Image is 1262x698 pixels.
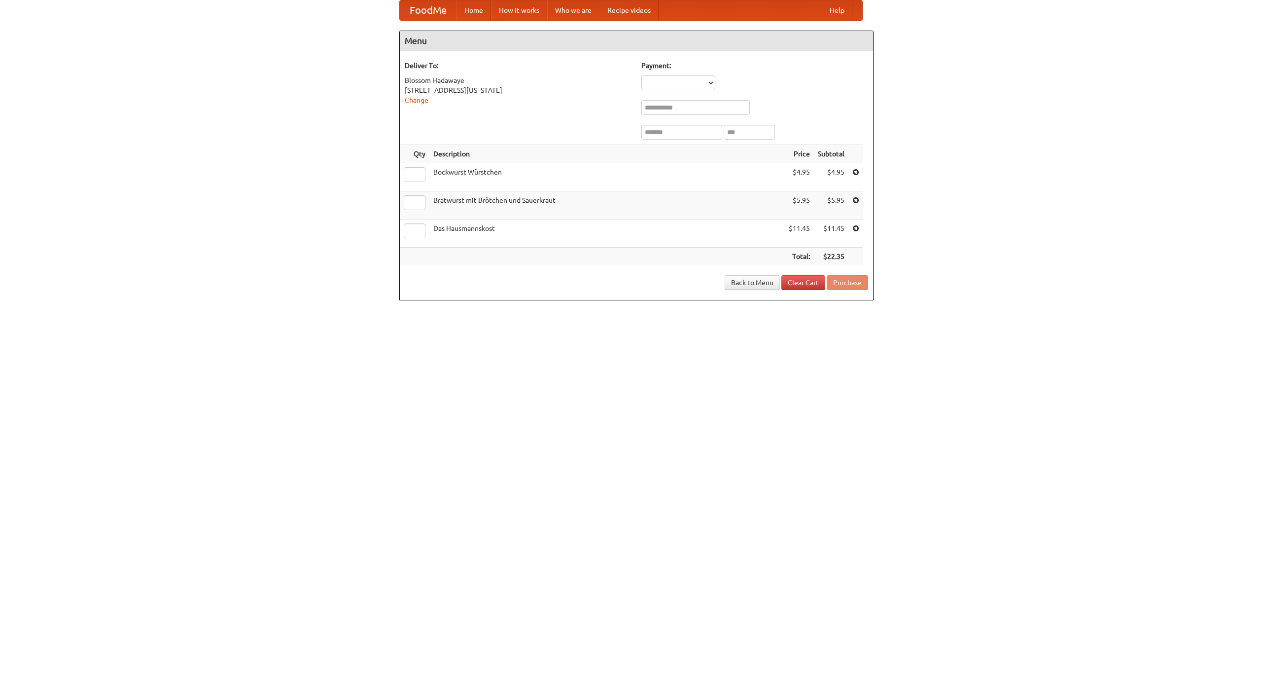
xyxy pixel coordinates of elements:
[814,220,848,248] td: $11.45
[641,61,868,71] h5: Payment:
[547,0,599,20] a: Who we are
[785,145,814,163] th: Price
[785,220,814,248] td: $11.45
[429,191,785,220] td: Bratwurst mit Brötchen und Sauerkraut
[429,220,785,248] td: Das Hausmannskost
[405,85,631,95] div: [STREET_ADDRESS][US_STATE]
[405,61,631,71] h5: Deliver To:
[429,163,785,191] td: Bockwurst Würstchen
[599,0,659,20] a: Recipe videos
[822,0,852,20] a: Help
[429,145,785,163] th: Description
[785,248,814,266] th: Total:
[405,96,428,104] a: Change
[814,145,848,163] th: Subtotal
[814,191,848,220] td: $5.95
[781,275,825,290] a: Clear Cart
[400,0,456,20] a: FoodMe
[814,248,848,266] th: $22.35
[456,0,491,20] a: Home
[491,0,547,20] a: How it works
[400,31,873,51] h4: Menu
[785,191,814,220] td: $5.95
[814,163,848,191] td: $4.95
[400,145,429,163] th: Qty
[405,75,631,85] div: Blossom Hadawaye
[785,163,814,191] td: $4.95
[725,275,780,290] a: Back to Menu
[827,275,868,290] button: Purchase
